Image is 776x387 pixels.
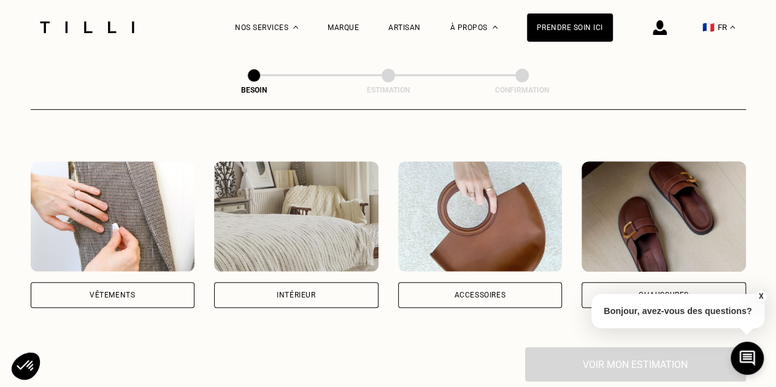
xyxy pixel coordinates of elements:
button: X [755,289,767,303]
div: Confirmation [461,86,583,94]
img: Intérieur [214,161,378,272]
img: menu déroulant [730,26,735,29]
div: Vêtements [90,291,135,299]
p: Bonjour, avez-vous des questions? [591,294,764,328]
img: Logo du service de couturière Tilli [36,21,139,33]
img: Vêtements [31,161,195,272]
a: Marque [328,23,359,32]
img: Menu déroulant [293,26,298,29]
a: Prendre soin ici [527,13,613,42]
div: Estimation [327,86,450,94]
img: Chaussures [582,161,746,272]
div: Besoin [193,86,315,94]
img: Accessoires [398,161,563,272]
img: icône connexion [653,20,667,35]
a: Artisan [388,23,421,32]
div: Intérieur [277,291,315,299]
div: Accessoires [454,291,505,299]
img: Menu déroulant à propos [493,26,497,29]
span: 🇫🇷 [702,21,715,33]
